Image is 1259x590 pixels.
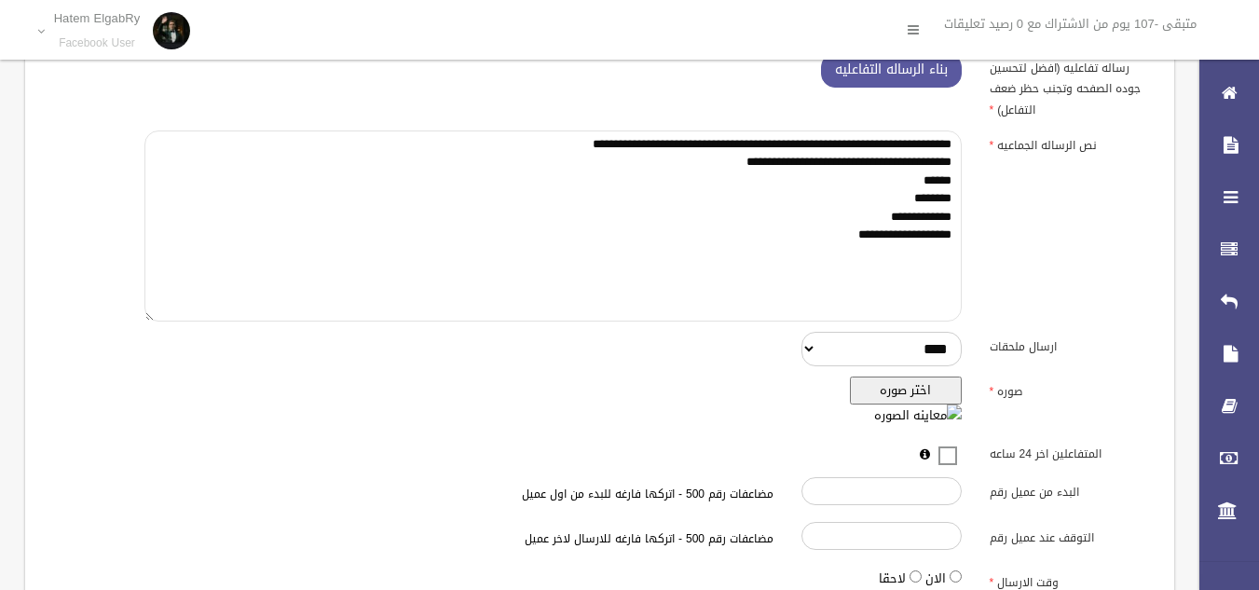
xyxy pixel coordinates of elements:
[976,477,1164,503] label: البدء من عميل رقم
[976,522,1164,548] label: التوقف عند عميل رقم
[54,11,141,25] p: Hatem ElgabRy
[879,568,906,590] label: لاحقا
[976,53,1164,120] label: رساله تفاعليه (افضل لتحسين جوده الصفحه وتجنب حظر ضعف التفاعل)
[976,332,1164,358] label: ارسال ملحقات
[925,568,946,590] label: الان
[332,533,773,545] h6: مضاعفات رقم 500 - اتركها فارغه للارسال لاخر عميل
[976,438,1164,464] label: المتفاعلين اخر 24 ساعه
[976,377,1164,403] label: صوره
[332,488,773,501] h6: مضاعفات رقم 500 - اتركها فارغه للبدء من اول عميل
[54,36,141,50] small: Facebook User
[850,377,962,405] button: اختر صوره
[874,405,962,427] img: معاينه الصوره
[821,53,962,88] button: بناء الرساله التفاعليه
[976,130,1164,157] label: نص الرساله الجماعيه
